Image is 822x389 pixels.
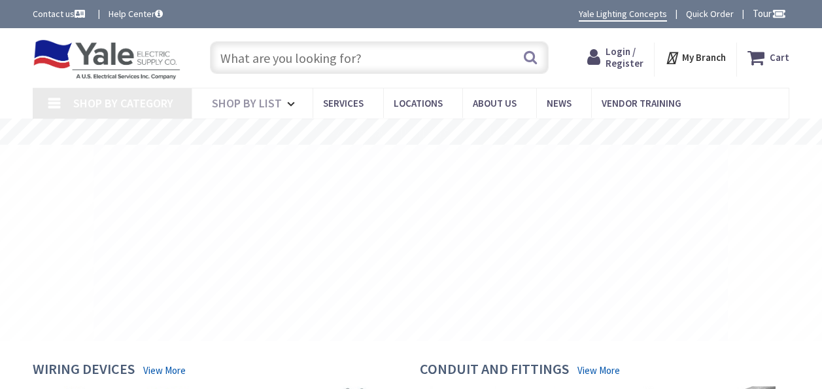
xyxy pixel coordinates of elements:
span: About Us [473,97,517,109]
h4: Conduit and Fittings [420,361,569,380]
a: Quick Order [686,7,734,20]
span: Login / Register [606,45,643,69]
span: News [547,97,572,109]
a: Cart [747,46,789,69]
a: Yale Lighting Concepts [579,7,667,22]
a: Help Center [109,7,163,20]
span: Locations [394,97,443,109]
div: My Branch [665,46,726,69]
a: Contact us [33,7,88,20]
span: Tour [753,7,786,20]
strong: Cart [770,46,789,69]
img: Yale Electric Supply Co. [33,39,180,80]
h4: Wiring Devices [33,361,135,380]
input: What are you looking for? [210,41,549,74]
span: Shop By List [212,96,282,111]
strong: My Branch [682,51,726,64]
span: Services [323,97,364,109]
span: Shop By Category [73,96,173,111]
a: View More [577,363,620,377]
a: View More [143,363,186,377]
a: Login / Register [587,46,643,69]
span: Vendor Training [602,97,681,109]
